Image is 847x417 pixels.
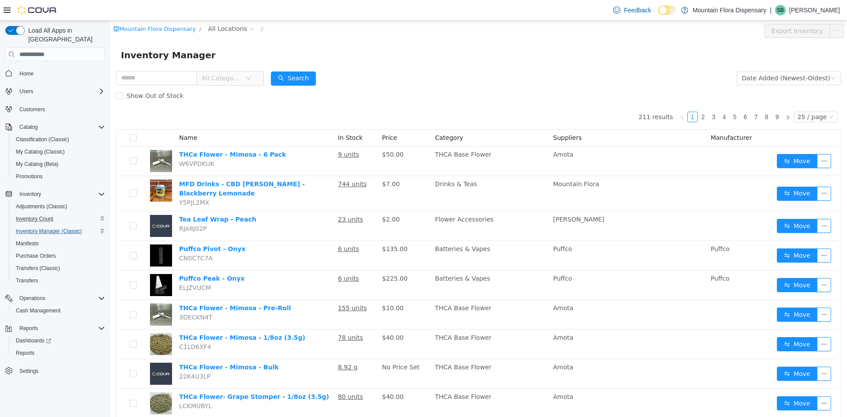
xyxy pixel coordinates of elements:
[707,346,721,360] button: icon: ellipsis
[16,337,51,344] span: Dashboards
[11,27,111,41] span: Inventory Manager
[770,5,772,15] p: |
[91,53,131,62] span: All Categories
[9,133,109,146] button: Classification (Classic)
[662,91,672,101] li: 9
[16,122,41,132] button: Catalog
[16,104,49,115] a: Customers
[228,195,253,202] u: 23 units
[69,130,176,137] a: THCa Flower - Mimosa - 6 Pack
[12,134,73,145] a: Classification (Classic)
[12,251,60,261] a: Purchase Orders
[2,322,109,334] button: Reports
[2,188,109,200] button: Inventory
[16,104,105,115] span: Customers
[588,91,598,101] a: 2
[609,91,619,101] li: 4
[228,160,257,167] u: 744 units
[667,198,707,212] button: icon: swapMove
[566,91,577,101] li: Previous Page
[443,372,463,379] span: Amota
[707,257,721,271] button: icon: ellipsis
[2,364,109,377] button: Settings
[69,293,102,300] span: 3DECKN4T
[272,313,293,320] span: $40.00
[19,88,33,95] span: Users
[321,126,439,155] td: THCA Base Flower
[69,160,195,176] a: MFD Drinks - CBD [PERSON_NAME] -Blackberry Lemonade
[667,376,707,390] button: icon: swapMove
[3,5,9,11] i: icon: shop
[658,6,677,15] input: Dark Mode
[12,134,105,145] span: Classification (Classic)
[12,335,55,346] a: Dashboards
[789,5,840,15] p: [PERSON_NAME]
[667,316,707,331] button: icon: swapMove
[588,91,598,101] li: 2
[69,178,99,185] span: Y5PJL2MX
[321,155,439,191] td: Drinks & Teas
[775,5,786,15] div: Scott Burr
[667,166,707,180] button: icon: swapMove
[272,284,293,291] span: $10.00
[2,67,109,79] button: Home
[718,94,723,100] i: icon: down
[443,113,472,120] span: Suppliers
[693,5,766,15] p: Mountain Flora Dispensary
[707,228,721,242] button: icon: ellipsis
[69,225,135,232] a: Puffco Pivot - Onyx
[632,51,720,64] div: Date Added (Newest-Oldest)
[272,130,293,137] span: $50.00
[528,91,563,101] li: 211 results
[12,251,105,261] span: Purchase Orders
[16,366,42,376] a: Settings
[675,94,680,99] i: icon: right
[443,343,463,350] span: Amota
[9,213,109,225] button: Inventory Count
[9,347,109,359] button: Reports
[707,376,721,390] button: icon: ellipsis
[609,91,619,101] a: 4
[12,159,105,169] span: My Catalog (Beta)
[569,94,574,99] i: icon: left
[321,250,439,279] td: Batteries & Vapes
[443,313,463,320] span: Amota
[228,130,249,137] u: 9 units
[69,204,96,211] span: RJA8J02P
[654,3,720,17] button: Export Inventory
[667,133,707,147] button: icon: swapMove
[662,91,672,101] a: 9
[2,121,109,133] button: Catalog
[707,287,721,301] button: icon: ellipsis
[2,103,109,116] button: Customers
[9,334,109,347] a: Dashboards
[577,91,588,101] li: 1
[40,194,62,216] img: Tea Leaf Wrap - Peach placeholder
[667,346,707,360] button: icon: swapMove
[16,173,43,180] span: Promotions
[40,342,62,364] img: THCa Flower - Mimosa - Bulk placeholder
[9,237,109,250] button: Manifests
[16,189,45,199] button: Inventory
[9,274,109,287] button: Transfers
[12,335,105,346] span: Dashboards
[40,159,62,181] img: MFD Drinks - CBD Seltzer -Blackberry Lemonade hero shot
[40,224,62,246] img: Puffco Pivot - Onyx hero shot
[599,91,608,101] a: 3
[620,91,630,101] a: 5
[16,122,105,132] span: Catalog
[600,225,619,232] span: Puffco
[12,147,68,157] a: My Catalog (Classic)
[16,228,82,235] span: Inventory Manager (Classic)
[272,372,293,379] span: $40.00
[9,262,109,274] button: Transfers (Classic)
[600,113,642,120] span: Manufacturer
[40,312,62,334] img: THCa Flower - Mimosa - 1/8oz (3.5g) hero shot
[228,113,252,120] span: In Stock
[12,263,64,274] a: Transfers (Classic)
[321,220,439,250] td: Batteries & Vapes
[16,148,65,155] span: My Catalog (Classic)
[667,257,707,271] button: icon: swapMove
[9,250,109,262] button: Purchase Orders
[651,91,662,101] li: 8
